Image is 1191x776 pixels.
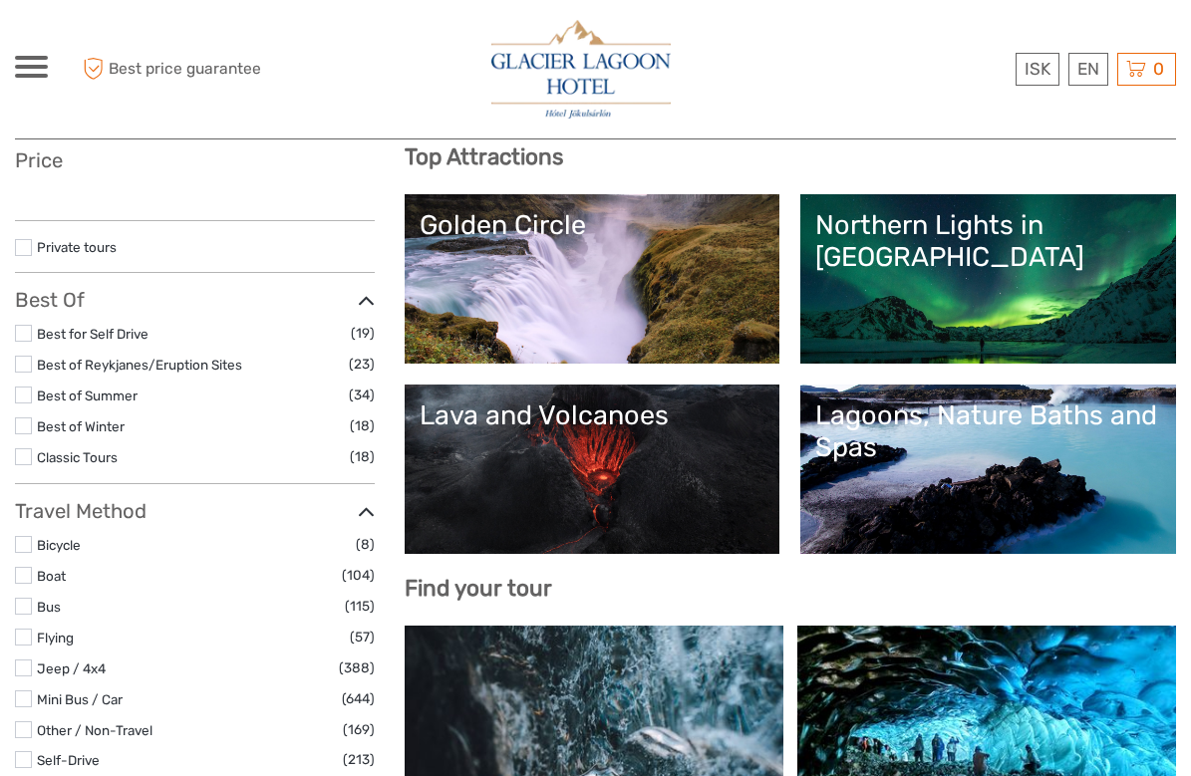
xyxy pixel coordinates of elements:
[420,209,765,349] a: Golden Circle
[815,399,1161,464] div: Lagoons, Nature Baths and Spas
[37,239,117,255] a: Private tours
[37,326,149,342] a: Best for Self Drive
[351,322,375,345] span: (19)
[37,418,125,434] a: Best of Winter
[15,499,375,523] h3: Travel Method
[350,626,375,648] span: (57)
[350,414,375,437] span: (18)
[37,357,242,373] a: Best of Reykjanes/Eruption Sites
[37,752,100,768] a: Self-Drive
[349,353,375,376] span: (23)
[37,722,152,738] a: Other / Non-Travel
[420,399,765,539] a: Lava and Volcanoes
[37,660,106,676] a: Jeep / 4x4
[1150,59,1167,79] span: 0
[1025,59,1050,79] span: ISK
[37,691,123,707] a: Mini Bus / Car
[345,595,375,618] span: (115)
[815,209,1161,274] div: Northern Lights in [GEOGRAPHIC_DATA]
[342,687,375,710] span: (644)
[1068,53,1108,86] div: EN
[37,630,74,646] a: Flying
[343,748,375,771] span: (213)
[356,533,375,556] span: (8)
[37,537,81,553] a: Bicycle
[37,388,138,403] a: Best of Summer
[342,564,375,587] span: (104)
[78,53,305,86] span: Best price guarantee
[420,209,765,241] div: Golden Circle
[420,399,765,431] div: Lava and Volcanoes
[37,449,118,465] a: Classic Tours
[15,288,375,312] h3: Best Of
[350,445,375,468] span: (18)
[37,599,61,615] a: Bus
[339,656,375,679] span: (388)
[349,384,375,406] span: (34)
[15,148,375,172] h3: Price
[343,718,375,741] span: (169)
[815,209,1161,349] a: Northern Lights in [GEOGRAPHIC_DATA]
[405,575,552,602] b: Find your tour
[491,20,671,119] img: 2790-86ba44ba-e5e5-4a53-8ab7-28051417b7bc_logo_big.jpg
[405,143,563,170] b: Top Attractions
[815,399,1161,539] a: Lagoons, Nature Baths and Spas
[37,568,66,584] a: Boat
